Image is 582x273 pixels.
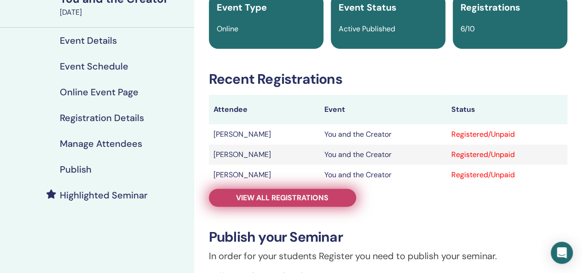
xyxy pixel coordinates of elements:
[209,165,320,185] td: [PERSON_NAME]
[339,24,395,34] span: Active Published
[446,95,567,124] th: Status
[60,138,142,149] h4: Manage Attendees
[60,61,128,72] h4: Event Schedule
[209,71,567,87] h3: Recent Registrations
[236,193,328,203] span: View all registrations
[209,145,320,165] td: [PERSON_NAME]
[451,129,563,140] div: Registered/Unpaid
[451,169,563,180] div: Registered/Unpaid
[60,35,117,46] h4: Event Details
[320,124,447,145] td: You and the Creator
[209,249,567,263] p: In order for your students Register you need to publish your seminar.
[339,1,397,13] span: Event Status
[320,95,447,124] th: Event
[60,164,92,175] h4: Publish
[209,95,320,124] th: Attendee
[461,24,475,34] span: 6/10
[451,149,563,160] div: Registered/Unpaid
[209,189,356,207] a: View all registrations
[60,87,138,98] h4: Online Event Page
[60,7,189,18] div: [DATE]
[461,1,520,13] span: Registrations
[320,165,447,185] td: You and the Creator
[209,229,567,245] h3: Publish your Seminar
[60,190,148,201] h4: Highlighted Seminar
[217,24,238,34] span: Online
[551,242,573,264] div: Open Intercom Messenger
[217,1,267,13] span: Event Type
[209,124,320,145] td: [PERSON_NAME]
[320,145,447,165] td: You and the Creator
[60,112,144,123] h4: Registration Details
